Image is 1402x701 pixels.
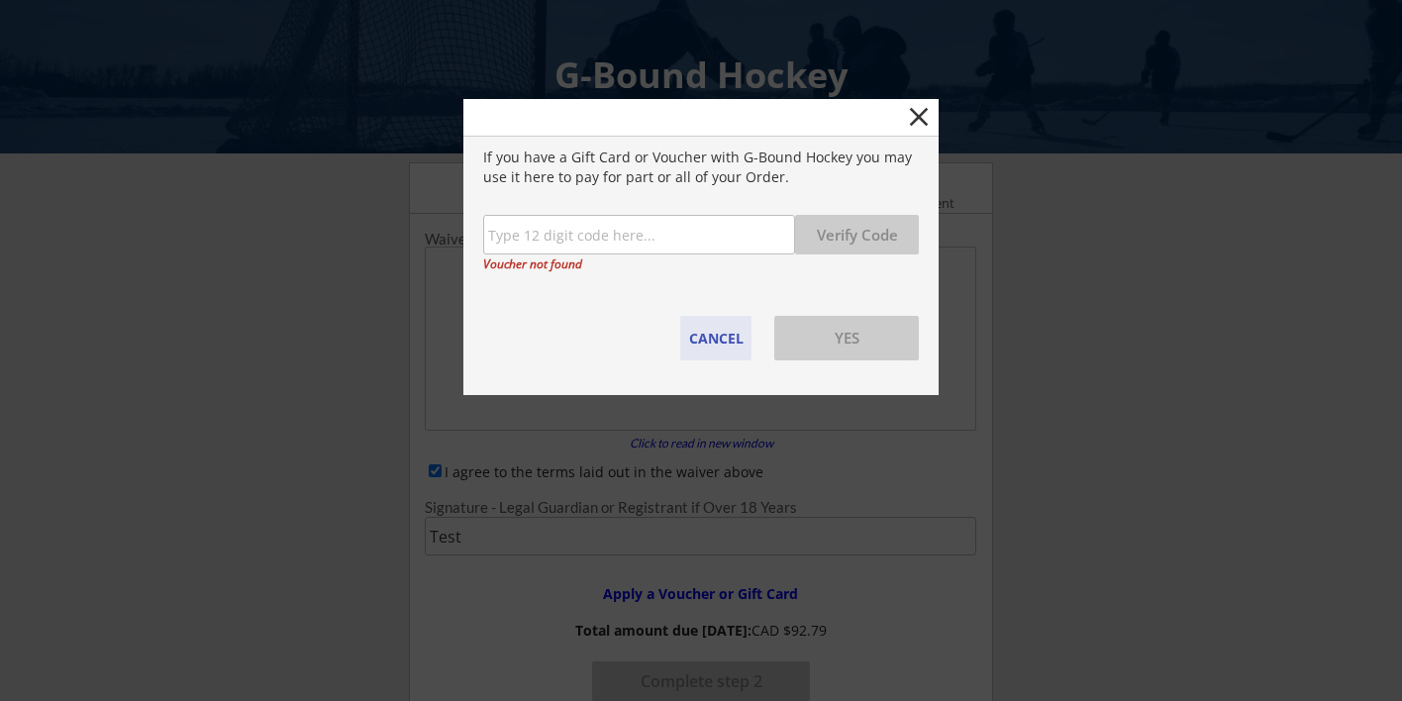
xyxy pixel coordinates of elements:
button: close [903,101,935,133]
div: If you have a Gift Card or Voucher with G-Bound Hockey you may use it here to pay for part or all... [463,148,939,207]
button: YES [774,316,919,360]
button: CANCEL [680,316,751,360]
div: Voucher not found [483,258,919,272]
input: Type 12 digit code here... [483,215,795,254]
button: Verify Code [795,215,919,254]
